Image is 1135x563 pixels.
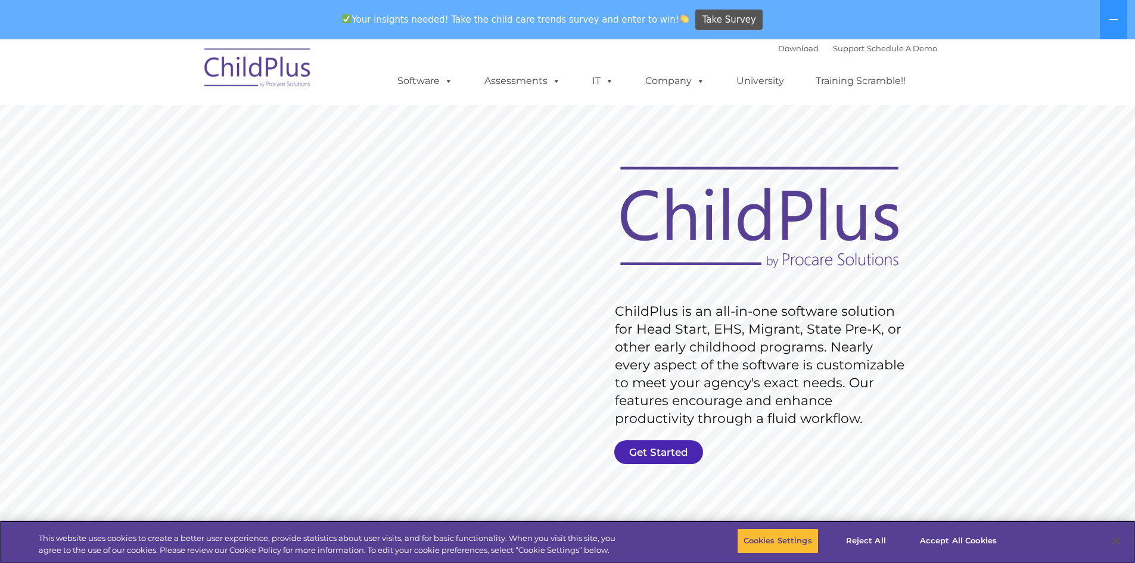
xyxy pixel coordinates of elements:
span: Take Survey [702,10,756,30]
img: ✅ [342,14,351,23]
button: Cookies Settings [737,528,819,553]
a: Download [778,43,819,53]
a: Get Started [614,440,703,464]
button: Accept All Cookies [913,528,1003,553]
a: Support [833,43,865,53]
a: Schedule A Demo [867,43,937,53]
button: Reject All [829,528,903,553]
img: ChildPlus by Procare Solutions [198,40,318,99]
font: | [778,43,937,53]
a: University [724,69,796,93]
a: IT [580,69,626,93]
a: Company [633,69,717,93]
img: 👏 [680,14,689,23]
button: Close [1103,528,1129,554]
a: Training Scramble!! [804,69,918,93]
a: Assessments [472,69,573,93]
div: This website uses cookies to create a better user experience, provide statistics about user visit... [39,533,624,556]
a: Take Survey [695,10,763,30]
a: Software [385,69,465,93]
rs-layer: ChildPlus is an all-in-one software solution for Head Start, EHS, Migrant, State Pre-K, or other ... [615,303,910,428]
span: Your insights needed! Take the child care trends survey and enter to win! [337,8,694,31]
